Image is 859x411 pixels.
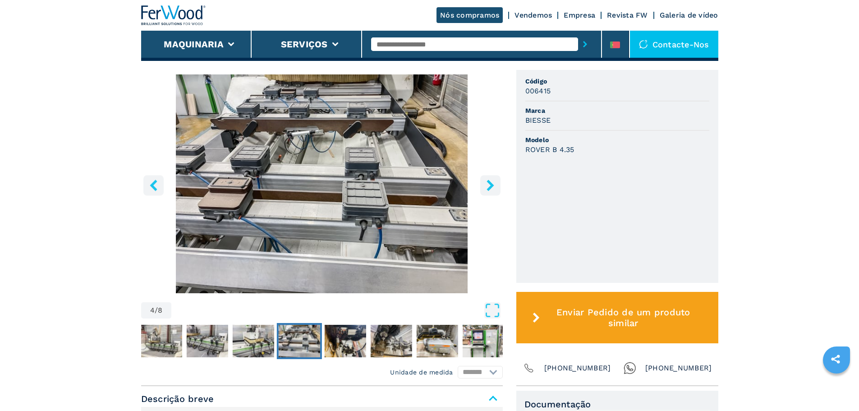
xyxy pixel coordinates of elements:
[370,325,412,357] img: f96fc5bb6d8f981d2e2f1ae31b7a06bf
[416,325,458,357] img: 3fe425366179ac6d2188e21a1fc4db29
[462,325,504,357] img: f91edd0f4c34cf3de6bf940b994ee0c2
[525,86,551,96] h3: 006415
[525,106,709,115] span: Marca
[138,323,500,359] nav: Thumbnail Navigation
[141,74,503,293] img: Centro De Usinagem Com Ventosas BIESSE ROVER B 4.35
[276,323,322,359] button: Go to Slide 4
[368,323,413,359] button: Go to Slide 6
[460,323,505,359] button: Go to Slide 8
[564,11,595,19] a: Empresa
[436,7,503,23] a: Nós compramos
[138,323,184,359] button: Go to Slide 1
[645,362,712,374] span: [PHONE_NUMBER]
[150,307,155,314] span: 4
[141,391,503,407] span: Descrição breve
[525,115,551,125] h3: BIESSE
[821,370,852,404] iframe: Chat
[525,135,709,144] span: Modelo
[524,399,710,410] span: Documentação
[824,348,847,370] a: sharethis
[322,323,367,359] button: Go to Slide 5
[164,39,224,50] button: Maquinaria
[158,307,162,314] span: 8
[281,39,328,50] button: Serviços
[143,175,164,195] button: left-button
[174,302,500,319] button: Open Fullscreen
[523,362,535,374] img: Phone
[607,11,648,19] a: Revista FW
[414,323,459,359] button: Go to Slide 7
[232,325,274,357] img: 005ed1d04d520cef0fca3315037f5876
[141,74,503,293] div: Go to Slide 4
[660,11,718,19] a: Galeria de vídeo
[624,362,636,374] img: Whatsapp
[544,362,611,374] span: [PHONE_NUMBER]
[186,325,228,357] img: adcb8c6fcf77c69a727582bc31ad4aee
[543,307,703,328] span: Enviar Pedido de um produto similar
[230,323,276,359] button: Go to Slide 3
[639,40,648,49] img: Contacte-nos
[278,325,320,357] img: 4e3bfcc03227fb182a2a2b7a7fdd160a
[480,175,501,195] button: right-button
[525,144,574,155] h3: ROVER B 4.35
[516,292,718,343] button: Enviar Pedido de um produto similar
[525,77,709,86] span: Código
[578,34,592,55] button: submit-button
[155,307,158,314] span: /
[630,31,718,58] div: Contacte-nos
[184,323,230,359] button: Go to Slide 2
[514,11,552,19] a: Vendemos
[324,325,366,357] img: 03b3e172f1ae439fccca2efee8dc9b8a
[140,325,182,357] img: 25dfbb59ce47db4bc99629a42522d64a
[141,5,206,25] img: Ferwood
[390,368,453,377] em: Unidade de medida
